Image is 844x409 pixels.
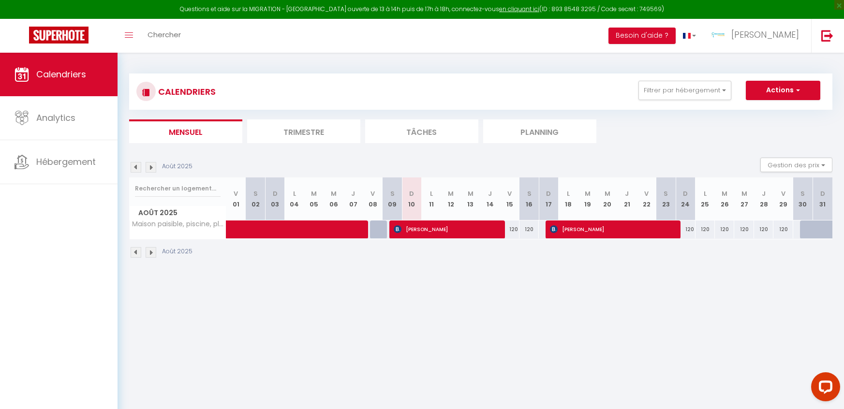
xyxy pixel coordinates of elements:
div: 120 [715,220,734,238]
th: 31 [813,177,832,220]
abbr: V [370,189,375,198]
th: 02 [246,177,265,220]
abbr: S [390,189,395,198]
abbr: S [664,189,668,198]
span: Chercher [148,29,181,40]
th: 20 [598,177,617,220]
abbr: L [704,189,707,198]
span: Maison paisible, piscine, plages à 500m [131,220,228,228]
th: 25 [696,177,715,220]
a: en cliquant ici [499,5,539,13]
abbr: L [293,189,296,198]
abbr: V [644,189,649,198]
button: Actions [746,81,820,100]
p: Août 2025 [162,247,192,256]
th: 29 [773,177,793,220]
span: [PERSON_NAME] [550,220,672,238]
th: 28 [754,177,773,220]
span: Août 2025 [130,206,226,220]
abbr: J [762,189,766,198]
img: Super Booking [29,27,89,44]
span: Analytics [36,112,75,124]
button: Filtrer par hébergement [638,81,731,100]
th: 17 [539,177,558,220]
li: Mensuel [129,119,242,143]
div: 120 [676,220,695,238]
th: 09 [383,177,402,220]
abbr: M [448,189,454,198]
div: 120 [773,220,793,238]
h3: CALENDRIERS [156,81,216,102]
th: 23 [656,177,676,220]
li: Tâches [365,119,478,143]
th: 01 [226,177,246,220]
iframe: LiveChat chat widget [803,368,844,409]
abbr: L [567,189,570,198]
input: Rechercher un logement... [135,180,221,197]
th: 14 [480,177,500,220]
abbr: M [311,189,317,198]
abbr: M [331,189,337,198]
th: 24 [676,177,695,220]
abbr: M [741,189,747,198]
a: ... [PERSON_NAME] [703,19,811,53]
th: 26 [715,177,734,220]
img: ... [711,28,725,42]
li: Planning [483,119,596,143]
abbr: S [800,189,805,198]
a: Chercher [140,19,188,53]
th: 27 [734,177,754,220]
li: Trimestre [247,119,360,143]
abbr: D [820,189,825,198]
th: 11 [422,177,441,220]
abbr: S [253,189,258,198]
abbr: M [605,189,610,198]
span: Calendriers [36,68,86,80]
abbr: V [234,189,238,198]
p: Août 2025 [162,162,192,171]
abbr: D [683,189,688,198]
div: 120 [734,220,754,238]
th: 19 [578,177,597,220]
th: 06 [324,177,343,220]
span: [PERSON_NAME] [394,220,497,238]
th: 15 [500,177,519,220]
button: Besoin d'aide ? [608,28,676,44]
button: Gestion des prix [760,158,832,172]
th: 21 [617,177,637,220]
th: 16 [519,177,539,220]
th: 05 [304,177,324,220]
abbr: V [781,189,785,198]
abbr: L [430,189,433,198]
abbr: D [546,189,551,198]
abbr: M [468,189,474,198]
th: 10 [402,177,421,220]
abbr: S [527,189,532,198]
span: [PERSON_NAME] [731,29,799,41]
span: Hébergement [36,156,96,168]
th: 18 [559,177,578,220]
img: logout [821,29,833,42]
th: 04 [285,177,304,220]
abbr: V [507,189,512,198]
th: 12 [441,177,460,220]
th: 22 [637,177,656,220]
abbr: J [625,189,629,198]
abbr: M [722,189,727,198]
div: 120 [696,220,715,238]
div: 120 [754,220,773,238]
abbr: D [273,189,278,198]
abbr: J [351,189,355,198]
th: 03 [265,177,284,220]
th: 13 [461,177,480,220]
abbr: D [410,189,415,198]
abbr: M [585,189,591,198]
th: 07 [343,177,363,220]
th: 08 [363,177,382,220]
abbr: J [488,189,492,198]
th: 30 [793,177,813,220]
div: 120 [500,220,519,238]
div: 120 [519,220,539,238]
